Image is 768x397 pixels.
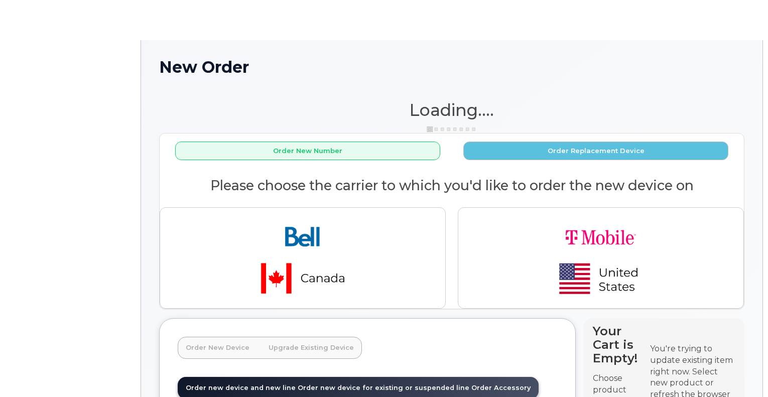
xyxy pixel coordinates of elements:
h1: New Order [159,58,744,76]
span: Order Accessory [471,384,531,391]
h4: Your Cart is Empty! [593,324,641,365]
img: bell-18aeeabaf521bd2b78f928a02ee3b89e57356879d39bd386a17a7cccf8069aed.png [232,216,373,300]
h2: Please choose the carrier to which you'd like to order the new device on [160,178,744,193]
img: t-mobile-78392d334a420d5b7f0e63d4fa81f6287a21d394dc80d677554bb55bbab1186f.png [531,216,671,300]
button: Order Replacement Device [463,142,728,160]
button: Order New Number [175,142,440,160]
a: Upgrade Existing Device [261,337,362,359]
a: Order New Device [178,337,258,359]
span: Order new device and new line [186,384,296,391]
h1: Loading.... [159,101,744,119]
img: ajax-loader-3a6953c30dc77f0bf724df975f13086db4f4c1262e45940f03d1251963f1bf2e.gif [427,125,477,133]
span: Order new device for existing or suspended line [298,384,469,391]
